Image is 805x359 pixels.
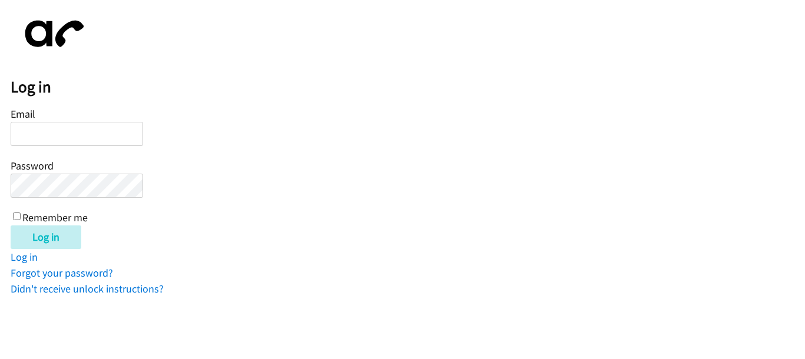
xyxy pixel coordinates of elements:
[11,266,113,280] a: Forgot your password?
[11,282,164,295] a: Didn't receive unlock instructions?
[11,159,54,172] label: Password
[11,225,81,249] input: Log in
[22,211,88,224] label: Remember me
[11,107,35,121] label: Email
[11,250,38,264] a: Log in
[11,77,805,97] h2: Log in
[11,11,93,57] img: aphone-8a226864a2ddd6a5e75d1ebefc011f4aa8f32683c2d82f3fb0802fe031f96514.svg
